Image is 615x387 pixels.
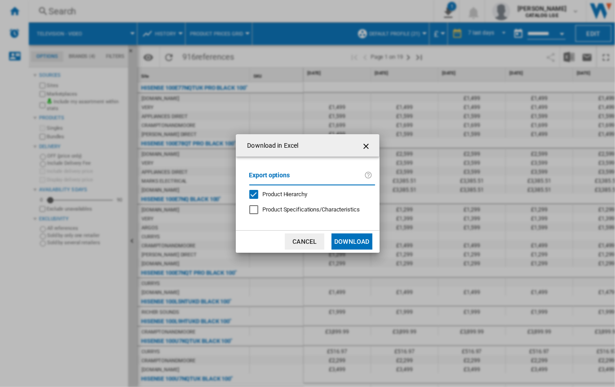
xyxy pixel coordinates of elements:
md-checkbox: Product Hierarchy [249,190,368,198]
button: Download [332,233,372,250]
button: Cancel [285,233,324,250]
ng-md-icon: getI18NText('BUTTONS.CLOSE_DIALOG') [362,141,372,152]
label: Export options [249,170,364,187]
h4: Download in Excel [243,141,299,150]
span: Product Hierarchy [263,191,307,198]
button: getI18NText('BUTTONS.CLOSE_DIALOG') [358,136,376,154]
span: Product Specifications/Characteristics [263,206,360,213]
div: Only applies to Category View [263,206,360,214]
md-dialog: Download in ... [236,134,380,252]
